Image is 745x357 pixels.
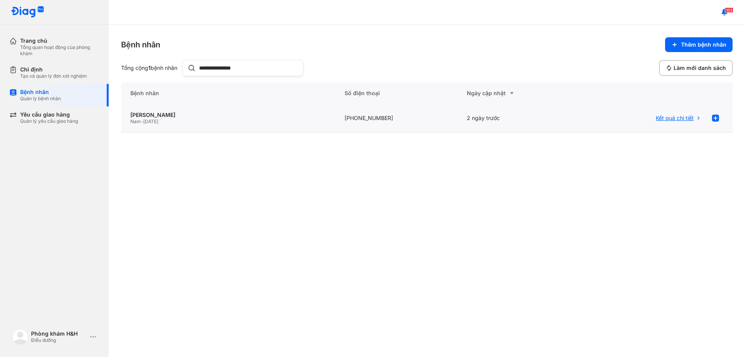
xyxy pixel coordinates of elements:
div: Chỉ định [20,66,87,73]
span: Thêm bệnh nhân [681,41,726,48]
div: Yêu cầu giao hàng [20,111,78,118]
span: 1 [148,64,151,71]
span: [DATE] [143,118,158,124]
button: Thêm bệnh nhân [665,37,733,52]
div: Quản lý yêu cầu giao hàng [20,118,78,124]
span: Làm mới danh sách [674,64,726,71]
span: Kết quả chi tiết [656,115,694,122]
img: logo [12,329,28,345]
div: 2 ngày trước [457,104,580,132]
div: Phòng khám H&H [31,330,87,337]
div: [PERSON_NAME] [130,111,326,118]
div: Ngày cập nhật [467,89,570,98]
div: Tổng cộng bệnh nhân [121,64,179,71]
span: - [141,118,143,124]
span: 103 [725,7,733,13]
div: Điều dưỡng [31,337,87,343]
div: Bệnh nhân [20,89,61,96]
div: Bệnh nhân [121,39,160,50]
img: logo [11,6,44,18]
button: Làm mới danh sách [659,60,733,76]
span: Nam [130,118,141,124]
div: Tổng quan hoạt động của phòng khám [20,44,99,57]
div: Quản lý bệnh nhân [20,96,61,102]
div: [PHONE_NUMBER] [335,104,457,132]
div: Trang chủ [20,37,99,44]
div: Bệnh nhân [121,82,335,104]
div: Tạo và quản lý đơn xét nghiệm [20,73,87,79]
div: Số điện thoại [335,82,457,104]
